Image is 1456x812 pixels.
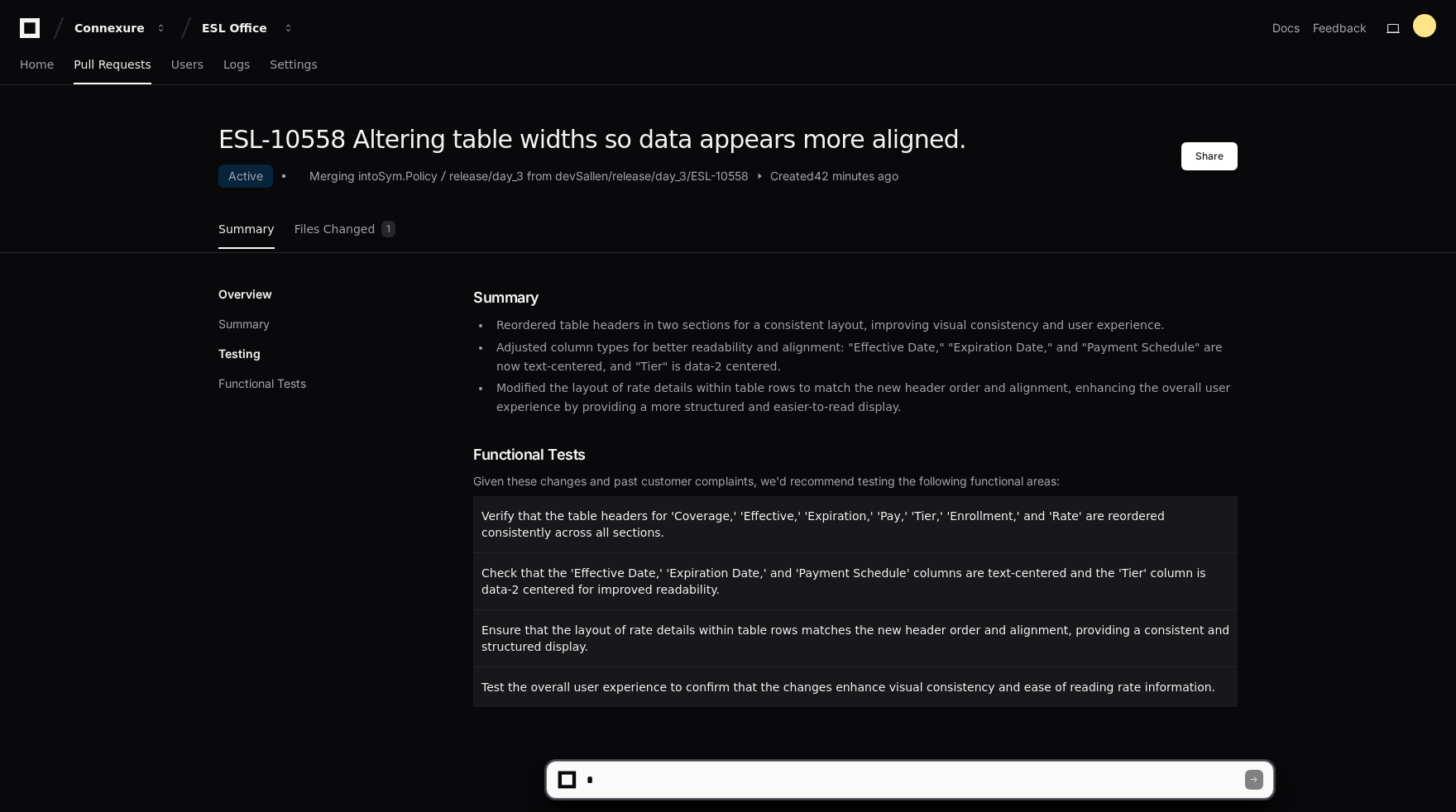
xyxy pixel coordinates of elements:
span: 42 minutes ago [814,168,898,184]
li: Modified the layout of rate details within table rows to match the new header order and alignment... [491,379,1238,417]
span: Created [770,168,814,184]
div: Active [218,165,273,188]
div: release/day_3 from devSallen/release/day_3/ESL-10558 [449,168,749,184]
li: Reordered table headers in two sections for a consistent layout, improving visual consistency and... [491,316,1238,335]
button: Connexure [68,13,174,43]
h1: Summary [473,286,1238,309]
a: Logs [223,46,250,84]
span: Settings [270,60,317,69]
p: Overview [218,286,272,303]
span: Test the overall user experience to confirm that the changes enhance visual consistency and ease ... [481,681,1215,694]
a: Home [20,46,54,84]
span: Home [20,60,54,69]
span: Summary [218,224,275,234]
button: Summary [218,316,270,332]
button: Functional Tests [218,375,306,392]
h1: ESL-10558 Altering table widths so data appears more aligned. [218,125,966,155]
span: Ensure that the layout of rate details within table rows matches the new header order and alignme... [481,623,1229,653]
button: Share [1181,142,1238,170]
span: Functional Tests [473,443,586,466]
span: Verify that the table headers for 'Coverage,' 'Effective,' 'Expiration,' 'Pay,' 'Tier,' 'Enrollme... [481,509,1165,539]
span: Files Changed [295,224,376,234]
span: Pull Requests [74,60,151,69]
div: ESL Office [202,20,273,36]
span: Logs [223,60,250,69]
p: Testing [218,346,261,362]
div: Connexure [74,20,146,36]
button: ESL Office [195,13,301,43]
button: Feedback [1313,20,1367,36]
a: Docs [1272,20,1300,36]
a: Users [171,46,204,84]
div: Given these changes and past customer complaints, we'd recommend testing the following functional... [473,473,1238,490]
div: Merging into [309,168,378,184]
span: 1 [381,221,395,237]
span: Check that the 'Effective Date,' 'Expiration Date,' and 'Payment Schedule' columns are text-cente... [481,566,1206,596]
a: Pull Requests [74,46,151,84]
a: Settings [270,46,317,84]
span: Users [171,60,204,69]
div: Sym.Policy [378,168,438,184]
li: Adjusted column types for better readability and alignment: "Effective Date," "Expiration Date," ... [491,338,1238,376]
